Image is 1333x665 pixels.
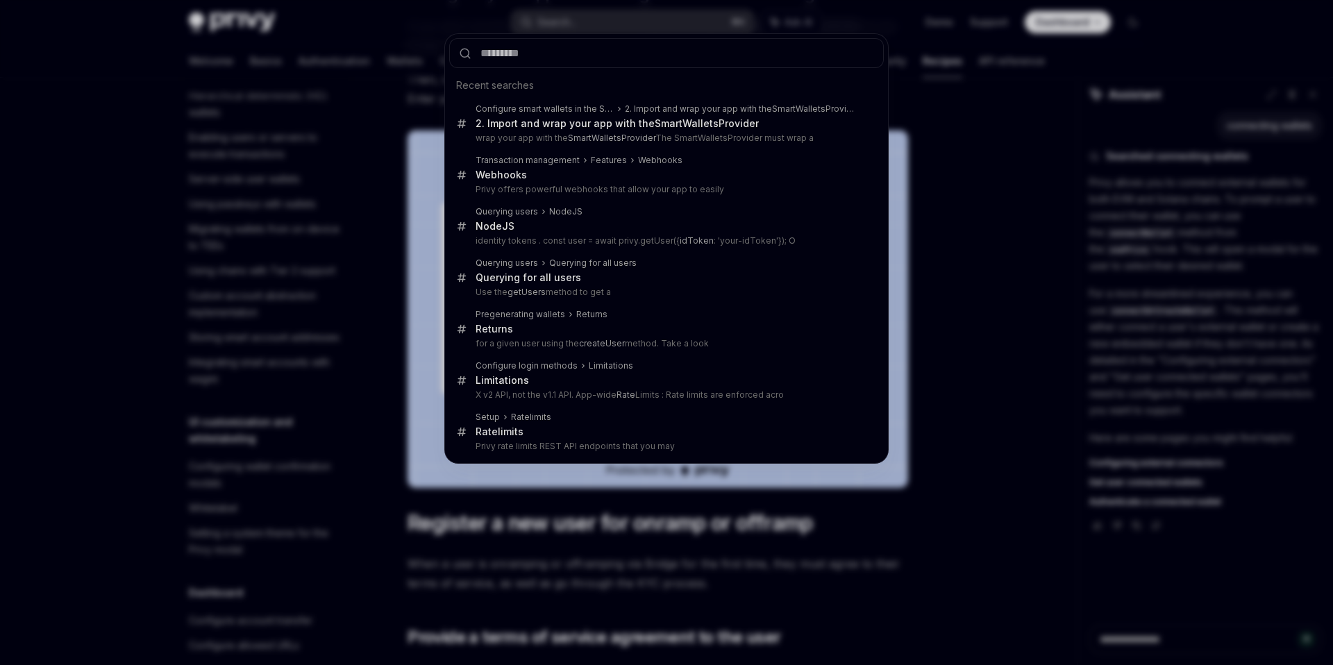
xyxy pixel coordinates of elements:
div: NodeJS [476,220,514,233]
b: Rate [511,412,530,422]
div: Setup [476,412,500,423]
div: Querying users [476,258,538,269]
p: Privy rate limits REST API endpoints that you may [476,441,855,452]
div: Returns [476,323,513,335]
div: Configure smart wallets in the SDK [476,103,614,115]
b: SmartWalletsProvider [655,117,759,129]
div: Pregenerating wallets [476,309,565,320]
div: NodeJS [549,206,582,217]
b: SmartWalletsProvider [568,133,655,143]
b: idToken [680,235,714,246]
b: createUser [579,338,625,348]
div: Limitations [476,374,529,387]
b: SmartWalletsProvider [772,103,860,114]
b: getUsers [508,287,546,297]
p: for a given user using the method. Take a look [476,338,855,349]
b: Rate [617,389,635,400]
div: limits [476,426,523,438]
p: wrap your app with the The SmartWalletsProvider must wrap a [476,133,855,144]
div: Webhooks [638,155,682,166]
p: Privy offers powerful webhooks that allow your app to easily [476,184,855,195]
div: 2. Import and wrap your app with the [625,103,855,115]
div: Limitations [589,360,633,371]
b: Rate [476,426,498,437]
div: Configure login methods [476,360,578,371]
span: Recent searches [456,78,534,92]
div: 2. Import and wrap your app with the [476,117,759,130]
p: identity tokens . const user = await privy.getUser({ : 'your-idToken'}); O [476,235,855,246]
div: Transaction management [476,155,580,166]
p: X v2 API, not the v1.1 API. App-wide Limits : Rate limits are enforced acro [476,389,855,401]
div: Querying for all users [549,258,637,269]
div: Querying for all users [476,271,581,284]
div: limits [511,412,551,423]
div: Querying users [476,206,538,217]
div: Returns [576,309,607,320]
div: Features [591,155,627,166]
b: Webhooks [476,169,527,180]
p: Use the method to get a [476,287,855,298]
